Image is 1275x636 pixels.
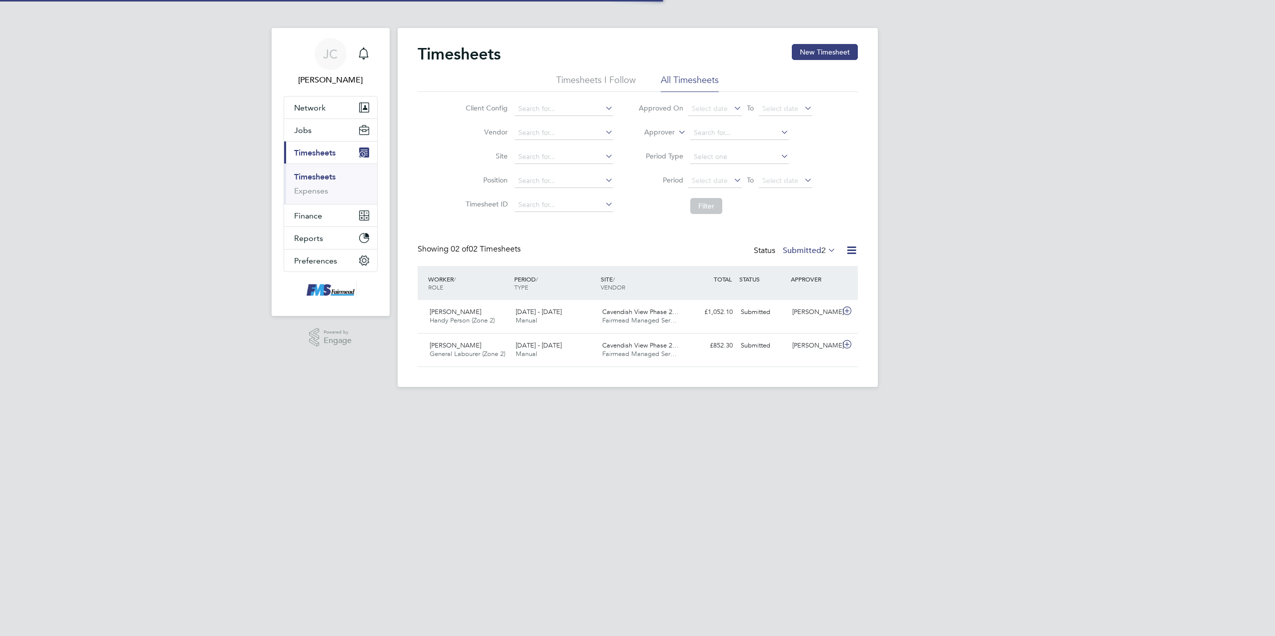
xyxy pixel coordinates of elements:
span: Cavendish View Phase 2… [602,307,679,316]
div: SITE [598,270,685,296]
button: Network [284,96,377,118]
span: 02 Timesheets [451,244,521,254]
div: Submitted [737,337,789,354]
label: Approver [630,127,675,137]
span: / [536,275,538,283]
img: f-mead-logo-retina.png [304,282,357,298]
li: All Timesheets [661,74,719,92]
span: Handy Person (Zone 2) [430,316,495,324]
span: Select date [692,104,728,113]
span: / [613,275,615,283]
a: Powered byEngage [309,328,352,347]
button: New Timesheet [792,44,858,60]
label: Approved On [638,103,683,112]
label: Period Type [638,151,683,160]
a: Go to home page [284,282,378,298]
span: Engage [324,336,352,345]
div: [PERSON_NAME] [788,337,840,354]
span: VENDOR [601,283,625,291]
label: Vendor [463,127,508,136]
div: Status [754,244,838,258]
span: [PERSON_NAME] [430,307,481,316]
button: Filter [690,198,722,214]
nav: Main navigation [272,28,390,316]
span: To [744,101,757,114]
input: Search for... [515,126,613,140]
span: Timesheets [294,148,336,157]
label: Position [463,175,508,184]
span: General Labourer (Zone 2) [430,349,505,358]
span: Powered by [324,328,352,336]
label: Period [638,175,683,184]
div: APPROVER [788,270,840,288]
span: JC [323,47,338,60]
div: WORKER [426,270,512,296]
span: [DATE] - [DATE] [516,307,562,316]
span: / [454,275,456,283]
input: Select one [690,150,789,164]
span: Preferences [294,256,337,265]
div: Showing [418,244,523,254]
label: Timesheet ID [463,199,508,208]
button: Preferences [284,249,377,271]
span: Joanne Conway [284,74,378,86]
input: Search for... [515,174,613,188]
a: JC[PERSON_NAME] [284,38,378,86]
span: Reports [294,233,323,243]
span: [PERSON_NAME] [430,341,481,349]
span: Select date [692,176,728,185]
div: Submitted [737,304,789,320]
span: Network [294,103,326,112]
button: Timesheets [284,141,377,163]
span: TYPE [514,283,528,291]
span: 02 of [451,244,469,254]
a: Timesheets [294,172,336,181]
span: Fairmead Managed Ser… [602,349,677,358]
span: Select date [762,176,798,185]
input: Search for... [515,150,613,164]
span: Finance [294,211,322,220]
a: Expenses [294,186,328,195]
label: Site [463,151,508,160]
div: STATUS [737,270,789,288]
label: Client Config [463,103,508,112]
div: [PERSON_NAME] [788,304,840,320]
span: 2 [821,245,826,255]
button: Finance [284,204,377,226]
span: TOTAL [714,275,732,283]
button: Jobs [284,119,377,141]
input: Search for... [515,198,613,212]
div: £1,052.10 [685,304,737,320]
span: Select date [762,104,798,113]
h2: Timesheets [418,44,501,64]
span: Cavendish View Phase 2… [602,341,679,349]
div: £852.30 [685,337,737,354]
input: Search for... [690,126,789,140]
input: Search for... [515,102,613,116]
span: Fairmead Managed Ser… [602,316,677,324]
div: PERIOD [512,270,598,296]
span: [DATE] - [DATE] [516,341,562,349]
span: ROLE [428,283,443,291]
button: Reports [284,227,377,249]
div: Timesheets [284,163,377,204]
span: To [744,173,757,186]
span: Manual [516,349,537,358]
span: Manual [516,316,537,324]
li: Timesheets I Follow [556,74,636,92]
span: Jobs [294,125,312,135]
label: Submitted [783,245,836,255]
